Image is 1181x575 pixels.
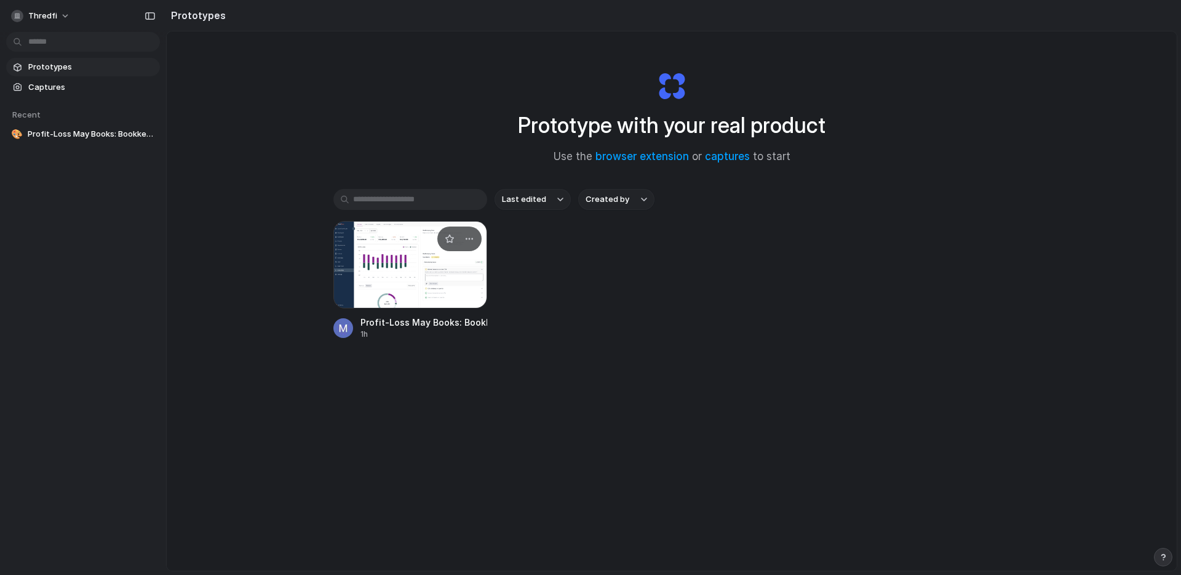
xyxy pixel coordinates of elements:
a: Profit-Loss May Books: Bookkeeping Docs & TasksProfit-Loss May Books: Bookkeeping Docs & Tasks1h [333,221,487,340]
h1: Prototype with your real product [518,109,825,142]
span: Profit-Loss May Books: Bookkeeping Docs & Tasks [28,128,155,140]
a: Prototypes [6,58,160,76]
a: captures [705,150,750,163]
h2: Prototypes [166,8,226,23]
div: 🎨 [11,128,23,140]
span: Created by [586,193,629,206]
span: Prototypes [28,61,155,73]
button: Created by [578,189,654,210]
div: 1h [360,329,487,340]
button: Last edited [495,189,571,210]
button: thredfi [6,6,76,26]
span: Captures [28,81,155,94]
a: 🎨Profit-Loss May Books: Bookkeeping Docs & Tasks [6,125,160,143]
div: Profit-Loss May Books: Bookkeeping Docs & Tasks [360,316,487,329]
span: Recent [12,110,41,119]
span: thredfi [28,10,57,22]
a: Captures [6,78,160,97]
span: Use the or to start [554,149,790,165]
a: browser extension [595,150,689,163]
span: Last edited [502,193,546,206]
